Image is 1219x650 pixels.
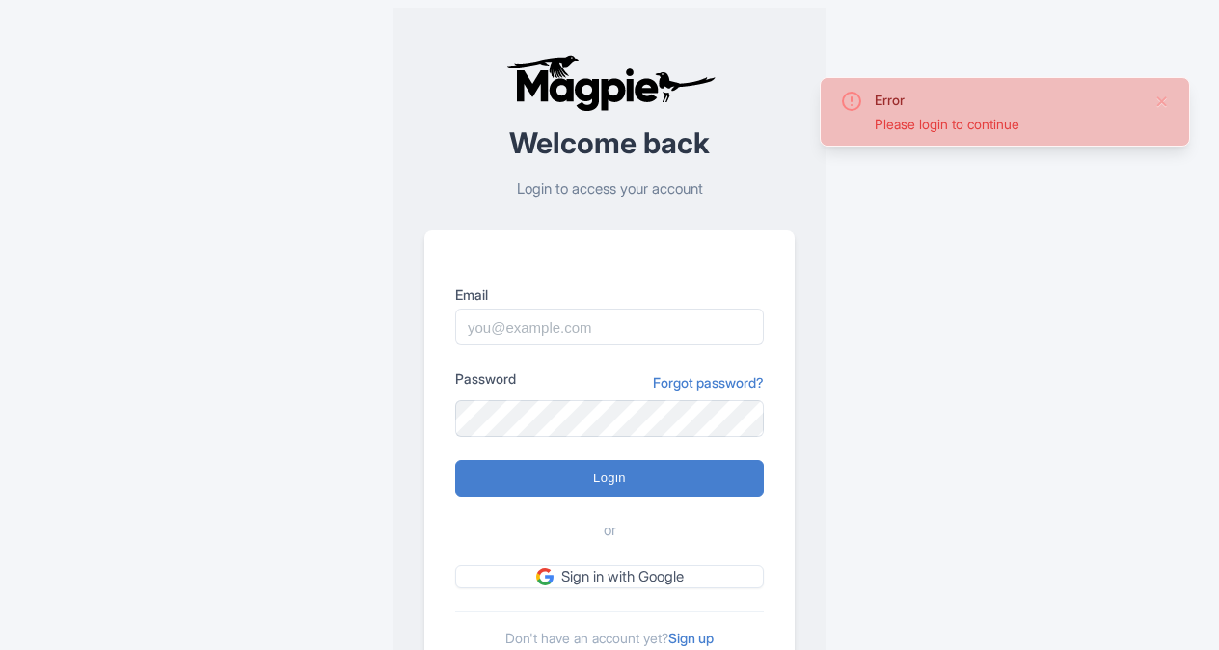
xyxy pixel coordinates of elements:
span: or [604,520,616,542]
div: Error [875,90,1139,110]
img: google.svg [536,568,554,585]
input: you@example.com [455,309,764,345]
label: Password [455,368,516,389]
div: Please login to continue [875,114,1139,134]
a: Sign in with Google [455,565,764,589]
h2: Welcome back [424,127,795,159]
button: Close [1154,90,1170,113]
label: Email [455,284,764,305]
a: Forgot password? [653,372,764,393]
img: logo-ab69f6fb50320c5b225c76a69d11143b.png [501,54,718,112]
p: Login to access your account [424,178,795,201]
input: Login [455,460,764,497]
a: Sign up [668,630,714,646]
